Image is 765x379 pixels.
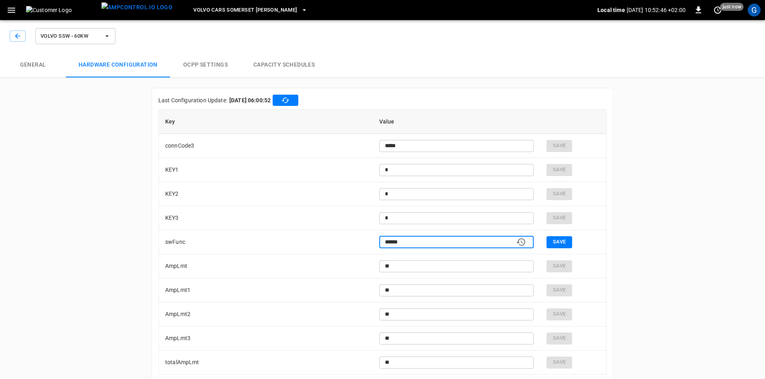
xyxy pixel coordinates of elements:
[546,236,572,248] button: Save
[627,6,686,14] p: [DATE] 10:52:46 +02:00
[193,6,297,15] span: Volvo Cars Somerset [PERSON_NAME]
[373,109,540,134] th: Value
[159,182,373,206] td: KEY2
[159,109,373,134] th: Key
[711,4,724,16] button: set refresh interval
[159,278,373,302] td: AmpLmt1
[241,52,328,78] button: Capacity Schedules
[190,2,311,18] button: Volvo Cars Somerset [PERSON_NAME]
[40,32,100,41] span: Volvo SSW - 60kW
[101,2,172,12] img: ampcontrol.io logo
[159,134,373,158] td: connCode3
[748,4,761,16] div: profile-icon
[720,3,744,11] span: just now
[159,351,373,375] td: totalAmpLmt
[159,230,373,254] td: swFunc
[35,28,115,44] button: Volvo SSW - 60kW
[66,52,170,78] button: Hardware configuration
[159,302,373,326] td: AmpLmt2
[170,52,241,78] button: OCPP settings
[229,96,271,104] b: [DATE] 06:00:52
[159,158,373,182] td: KEY1
[159,326,373,351] td: AmpLmt3
[26,6,98,14] img: Customer Logo
[158,96,227,104] p: Last Configuration Update:
[514,235,528,249] button: restore default value
[159,206,373,230] td: KEY3
[597,6,625,14] p: Local time
[159,254,373,278] td: AmpLmt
